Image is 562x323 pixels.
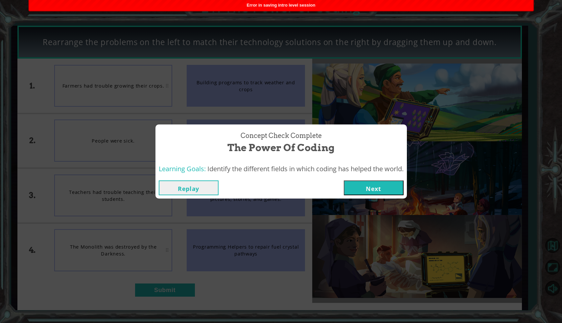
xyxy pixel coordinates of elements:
span: The Power of Coding [227,141,335,155]
span: Error in saving intro level session [247,3,316,8]
button: Replay [159,180,219,195]
span: Identify the different fields in which coding has helped the world. [207,164,404,173]
button: Next [344,180,404,195]
span: Concept Check Complete [241,131,322,141]
span: Learning Goals: [159,164,206,173]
